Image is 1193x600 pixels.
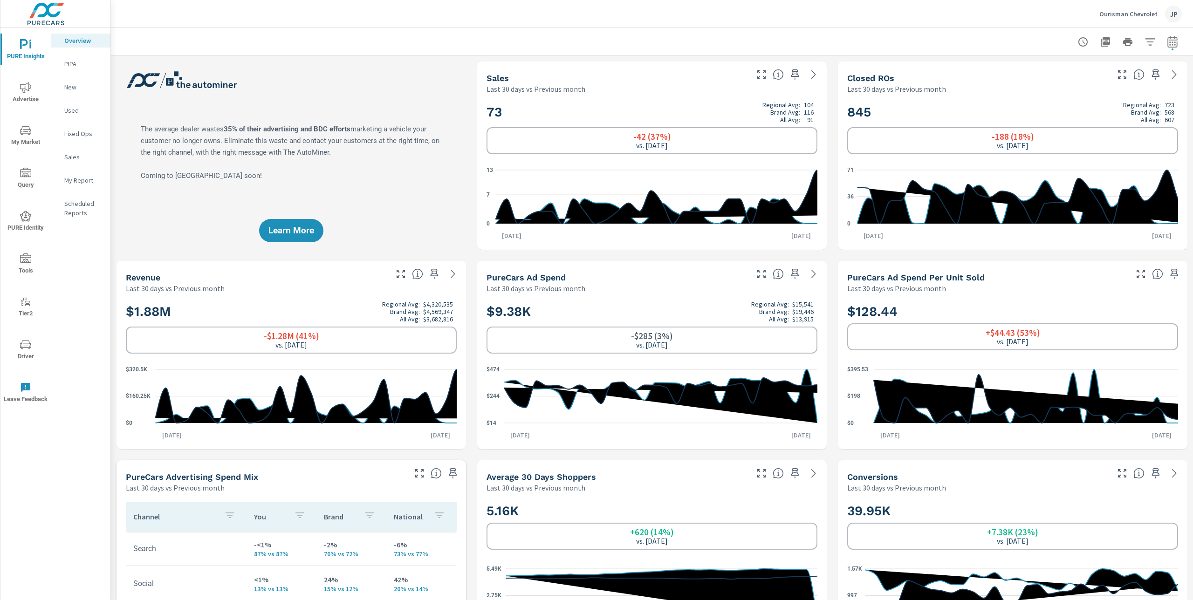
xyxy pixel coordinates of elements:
button: Make Fullscreen [1115,466,1130,481]
h6: +620 (14%) [630,527,674,537]
p: Scheduled Reports [64,199,103,218]
p: $19,446 [792,308,814,315]
span: Save this to your personalized report [427,266,442,281]
div: Used [51,103,110,117]
h5: Average 30 Days Shoppers [487,472,596,482]
div: nav menu [0,28,51,414]
text: $320.5K [126,366,147,373]
p: Last 30 days vs Previous month [847,482,946,493]
span: This table looks at how you compare to the amount of budget you spend per channel as opposed to y... [431,468,442,479]
a: See more details in report [446,266,460,281]
span: Total cost of media for all PureCars channels for the selected dealership group over the selected... [773,268,784,280]
p: [DATE] [857,231,890,240]
p: vs. [DATE] [997,141,1028,150]
span: Number of Repair Orders Closed by the selected dealership group over the selected time range. [So... [1133,69,1145,80]
p: [DATE] [1145,231,1178,240]
td: Social [126,572,247,595]
span: Save this to your personalized report [788,67,802,82]
h6: -42 (37%) [633,132,671,141]
p: vs. [DATE] [275,341,307,349]
p: All Avg: [780,116,800,123]
p: 723 [1165,101,1174,109]
h2: $9.38K [487,300,817,323]
p: $15,541 [792,300,814,308]
h6: -188 (18%) [992,132,1034,141]
span: The number of dealer-specified goals completed by a visitor. [Source: This data is provided by th... [1133,468,1145,479]
text: 1.57K [847,566,862,572]
p: 20% vs 14% [394,585,449,593]
p: 24% [324,574,379,585]
p: 13% vs 13% [254,585,309,593]
a: See more details in report [806,266,821,281]
p: [DATE] [1145,430,1178,440]
text: 5.49K [487,566,501,572]
text: $14 [487,420,496,426]
span: Query [3,168,48,191]
p: [DATE] [424,430,457,440]
div: Scheduled Reports [51,197,110,220]
p: 91 [807,116,814,123]
p: All Avg: [400,315,420,323]
p: $3,682,816 [423,315,453,323]
p: Fixed Ops [64,129,103,138]
p: 42% [394,574,449,585]
p: vs. [DATE] [636,141,668,150]
p: Last 30 days vs Previous month [847,83,946,95]
text: 0 [847,220,850,227]
p: Last 30 days vs Previous month [487,482,585,493]
h5: PureCars Advertising Spend Mix [126,472,258,482]
text: 0 [487,220,490,227]
span: Save this to your personalized report [1148,466,1163,481]
span: Tier2 [3,296,48,319]
h6: +7.38K (23%) [987,527,1038,537]
span: Save this to your personalized report [446,466,460,481]
p: New [64,82,103,92]
a: See more details in report [806,67,821,82]
p: 116 [804,109,814,116]
span: Save this to your personalized report [788,266,802,281]
span: Save this to your personalized report [1167,266,1182,281]
p: Last 30 days vs Previous month [126,482,225,493]
span: PURE Insights [3,39,48,62]
h5: PureCars Ad Spend [487,273,566,282]
h2: 73 [487,101,817,123]
div: My Report [51,173,110,187]
button: Make Fullscreen [1133,266,1148,281]
p: 73% vs 77% [394,550,449,558]
p: Channel [133,512,217,521]
span: Save this to your personalized report [1148,67,1163,82]
button: Apply Filters [1141,33,1159,51]
h5: PureCars Ad Spend Per Unit Sold [847,273,985,282]
text: 997 [847,593,857,599]
p: Last 30 days vs Previous month [487,83,585,95]
p: National [394,512,426,521]
h2: $128.44 [847,303,1178,320]
text: $395.53 [847,366,868,373]
h6: -$1.28M (41%) [264,331,319,341]
p: Regional Avg: [751,300,789,308]
button: Make Fullscreen [754,67,769,82]
span: My Market [3,125,48,148]
p: All Avg: [769,315,789,323]
div: JP [1165,6,1182,22]
h2: $1.88M [126,300,457,323]
h6: -$285 (3%) [631,331,673,341]
div: Sales [51,150,110,164]
p: Ourisman Chevrolet [1099,10,1158,18]
p: Brand Avg: [390,308,420,315]
h6: +$44.43 (53%) [986,328,1040,337]
h2: 845 [847,101,1178,123]
h2: 5.16K [487,503,817,519]
p: PIPA [64,59,103,68]
p: vs. [DATE] [636,341,668,349]
p: 104 [804,101,814,109]
text: $0 [847,420,854,426]
text: $160.25K [126,393,151,400]
h2: 39.95K [847,503,1178,519]
div: Fixed Ops [51,127,110,141]
p: <1% [254,574,309,585]
p: vs. [DATE] [636,537,668,545]
p: $4,569,347 [423,308,453,315]
div: PIPA [51,57,110,71]
p: Last 30 days vs Previous month [847,283,946,294]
